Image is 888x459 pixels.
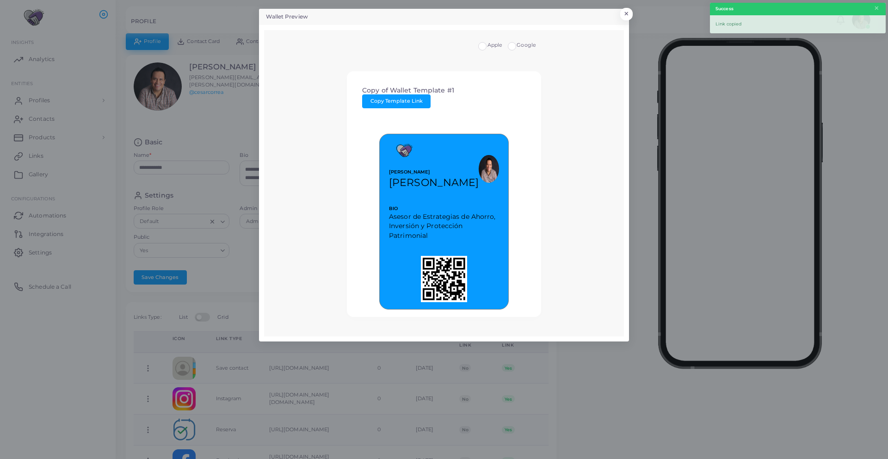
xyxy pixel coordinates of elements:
[517,42,536,48] span: Google
[487,42,503,48] span: Apple
[370,98,423,104] span: Copy Template Link
[710,15,886,33] div: Link copied
[389,169,479,176] span: [PERSON_NAME]
[389,205,499,212] span: BIO
[266,13,308,21] h5: Wallet Preview
[874,3,880,13] button: Close
[389,176,479,189] span: [PERSON_NAME]
[362,87,454,94] h4: Copy of Wallet Template #1
[389,212,499,240] span: Asesor de Estrategias de Ahorro, Inversión y Protección Patrimonial
[620,8,633,20] button: Close
[362,94,431,108] button: Copy Template Link
[389,143,420,157] img: Logo
[715,6,734,12] strong: Success
[479,155,499,183] img: 8662336ab82d99e9d37af9d1642e0168dc28b9bc29358cd27fff0f8936038600.png
[421,256,467,302] img: QR Code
